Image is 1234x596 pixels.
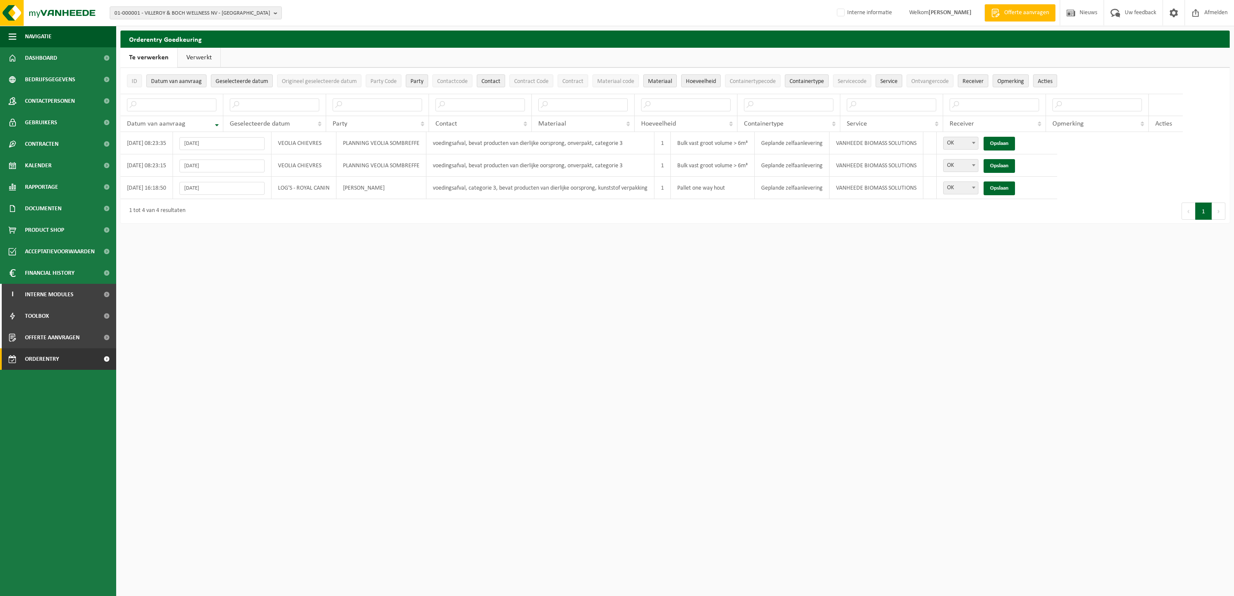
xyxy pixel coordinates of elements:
[120,31,1230,47] h2: Orderentry Goedkeuring
[944,160,978,172] span: OK
[336,132,426,154] td: PLANNING VEOLIA SOMBREFFE
[25,26,52,47] span: Navigatie
[830,177,923,199] td: VANHEEDE BIOMASS SOLUTIONS
[25,47,57,69] span: Dashboard
[654,154,671,177] td: 1
[671,154,755,177] td: Bulk vast groot volume > 6m³
[216,78,268,85] span: Geselecteerde datum
[984,137,1015,151] a: Opslaan
[1212,203,1225,220] button: Next
[755,177,830,199] td: Geplande zelfaanlevering
[958,74,988,87] button: ReceiverReceiver: Activate to sort
[25,176,58,198] span: Rapportage
[943,181,978,194] span: OK
[911,78,949,85] span: Ontvangercode
[943,137,978,150] span: OK
[929,9,972,16] strong: [PERSON_NAME]
[426,154,654,177] td: voedingsafval, bevat producten van dierlijke oorsprong, onverpakt, categorie 3
[230,120,290,127] span: Geselecteerde datum
[132,78,137,85] span: ID
[435,120,457,127] span: Contact
[114,7,270,20] span: 01-000001 - VILLEROY & BOCH WELLNESS NV - [GEOGRAPHIC_DATA]
[984,181,1015,195] a: Opslaan
[835,6,892,19] label: Interne informatie
[648,78,672,85] span: Materiaal
[277,74,361,87] button: Origineel geselecteerde datumOrigineel geselecteerde datum: Activate to sort
[671,132,755,154] td: Bulk vast groot volume > 6m³
[432,74,472,87] button: ContactcodeContactcode: Activate to sort
[477,74,505,87] button: ContactContact: Activate to sort
[833,74,871,87] button: ServicecodeServicecode: Activate to sort
[120,154,173,177] td: [DATE] 08:23:15
[282,78,357,85] span: Origineel geselecteerde datum
[178,48,220,68] a: Verwerkt
[25,284,74,305] span: Interne modules
[785,74,829,87] button: ContainertypeContainertype: Activate to sort
[25,262,74,284] span: Financial History
[509,74,553,87] button: Contract CodeContract Code: Activate to sort
[538,120,566,127] span: Materiaal
[963,78,984,85] span: Receiver
[730,78,776,85] span: Containertypecode
[25,305,49,327] span: Toolbox
[120,132,173,154] td: [DATE] 08:23:35
[1002,9,1051,17] span: Offerte aanvragen
[880,78,898,85] span: Service
[654,177,671,199] td: 1
[943,159,978,172] span: OK
[1182,203,1195,220] button: Previous
[671,177,755,199] td: Pallet one way hout
[336,177,426,199] td: [PERSON_NAME]
[146,74,207,87] button: Datum van aanvraagDatum van aanvraag: Activate to remove sorting
[830,154,923,177] td: VANHEEDE BIOMASS SOLUTIONS
[681,74,721,87] button: HoeveelheidHoeveelheid: Activate to sort
[950,120,974,127] span: Receiver
[410,78,423,85] span: Party
[25,69,75,90] span: Bedrijfsgegevens
[558,74,588,87] button: ContractContract: Activate to sort
[25,327,80,348] span: Offerte aanvragen
[125,203,185,219] div: 1 tot 4 van 4 resultaten
[592,74,639,87] button: Materiaal codeMateriaal code: Activate to sort
[1052,120,1084,127] span: Opmerking
[907,74,953,87] button: OntvangercodeOntvangercode: Activate to sort
[25,133,59,155] span: Contracten
[597,78,634,85] span: Materiaal code
[127,120,185,127] span: Datum van aanvraag
[997,78,1024,85] span: Opmerking
[481,78,500,85] span: Contact
[437,78,468,85] span: Contactcode
[790,78,824,85] span: Containertype
[25,198,62,219] span: Documenten
[744,120,784,127] span: Containertype
[755,132,830,154] td: Geplande zelfaanlevering
[944,182,978,194] span: OK
[151,78,202,85] span: Datum van aanvraag
[643,74,677,87] button: MateriaalMateriaal: Activate to sort
[641,120,676,127] span: Hoeveelheid
[25,112,57,133] span: Gebruikers
[211,74,273,87] button: Geselecteerde datumGeselecteerde datum: Activate to sort
[1155,120,1172,127] span: Acties
[271,132,336,154] td: VEOLIA CHIEVRES
[25,241,95,262] span: Acceptatievoorwaarden
[120,177,173,199] td: [DATE] 16:18:50
[944,137,978,149] span: OK
[25,155,52,176] span: Kalender
[271,177,336,199] td: LOG'S - ROYAL CANIN
[686,78,716,85] span: Hoeveelheid
[984,159,1015,173] a: Opslaan
[25,219,64,241] span: Product Shop
[830,132,923,154] td: VANHEEDE BIOMASS SOLUTIONS
[120,48,177,68] a: Te verwerken
[1033,74,1057,87] button: Acties
[406,74,428,87] button: PartyParty: Activate to sort
[654,132,671,154] td: 1
[9,284,16,305] span: I
[1195,203,1212,220] button: 1
[838,78,867,85] span: Servicecode
[25,90,75,112] span: Contactpersonen
[333,120,347,127] span: Party
[514,78,549,85] span: Contract Code
[426,132,654,154] td: voedingsafval, bevat producten van dierlijke oorsprong, onverpakt, categorie 3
